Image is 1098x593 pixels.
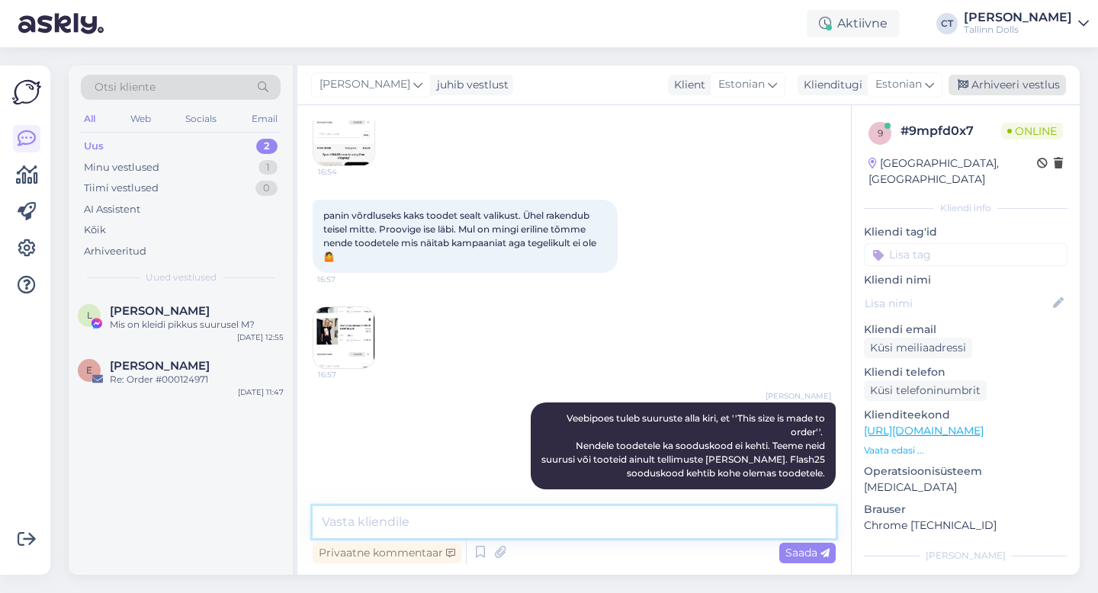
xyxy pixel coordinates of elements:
[864,224,1067,240] p: Kliendi tag'id
[718,76,765,93] span: Estonian
[864,479,1067,495] p: [MEDICAL_DATA]
[318,369,375,380] span: 16:57
[110,359,210,373] span: Elo Saar
[785,546,830,559] span: Saada
[864,518,1067,534] p: Chrome [TECHNICAL_ID]
[313,104,374,165] img: Attachment
[868,155,1037,188] div: [GEOGRAPHIC_DATA], [GEOGRAPHIC_DATA]
[110,373,284,386] div: Re: Order #000124971
[864,322,1067,338] p: Kliendi email
[323,210,599,262] span: panin võrdluseks kaks toodet sealt valikust. Ühel rakendub teisel mitte. Proovige ise läbi. Mul o...
[864,572,1067,588] p: Märkmed
[964,11,1089,36] a: [PERSON_NAME]Tallinn Dolls
[878,127,883,139] span: 9
[964,24,1072,36] div: Tallinn Dolls
[237,332,284,343] div: [DATE] 12:55
[182,109,220,129] div: Socials
[864,272,1067,288] p: Kliendi nimi
[317,274,374,285] span: 16:57
[84,181,159,196] div: Tiimi vestlused
[766,390,831,402] span: [PERSON_NAME]
[949,75,1066,95] div: Arhiveeri vestlus
[541,412,827,479] span: Veebipoes tuleb suuruste alla kiri, et ''This size is made to order''. Nendele toodetele ka soodu...
[864,364,1067,380] p: Kliendi telefon
[146,271,217,284] span: Uued vestlused
[798,77,862,93] div: Klienditugi
[313,307,374,368] img: Attachment
[318,166,375,178] span: 16:54
[12,78,41,107] img: Askly Logo
[936,13,958,34] div: CT
[964,11,1072,24] div: [PERSON_NAME]
[110,304,210,318] span: Liina Raamets
[249,109,281,129] div: Email
[864,243,1067,266] input: Lisa tag
[255,181,278,196] div: 0
[807,10,900,37] div: Aktiivne
[864,380,987,401] div: Küsi telefoninumbrit
[864,444,1067,457] p: Vaata edasi ...
[84,223,106,238] div: Kõik
[84,202,140,217] div: AI Assistent
[774,490,831,502] span: 17:45
[319,76,410,93] span: [PERSON_NAME]
[313,543,461,563] div: Privaatne kommentaar
[256,139,278,154] div: 2
[238,386,284,398] div: [DATE] 11:47
[875,76,922,93] span: Estonian
[864,338,972,358] div: Küsi meiliaadressi
[864,549,1067,563] div: [PERSON_NAME]
[668,77,705,93] div: Klient
[865,295,1050,312] input: Lisa nimi
[864,424,984,438] a: [URL][DOMAIN_NAME]
[127,109,154,129] div: Web
[84,160,159,175] div: Minu vestlused
[864,463,1067,479] p: Operatsioonisüsteem
[86,364,92,376] span: E
[431,77,509,93] div: juhib vestlust
[110,318,284,332] div: Mis on kleidi pikkus suurusel M?
[87,309,92,321] span: L
[81,109,98,129] div: All
[901,122,1001,140] div: # 9mpfd0x7
[864,502,1067,518] p: Brauser
[258,160,278,175] div: 1
[864,407,1067,423] p: Klienditeekond
[95,79,156,95] span: Otsi kliente
[84,139,104,154] div: Uus
[84,244,146,259] div: Arhiveeritud
[1001,123,1063,139] span: Online
[864,201,1067,215] div: Kliendi info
